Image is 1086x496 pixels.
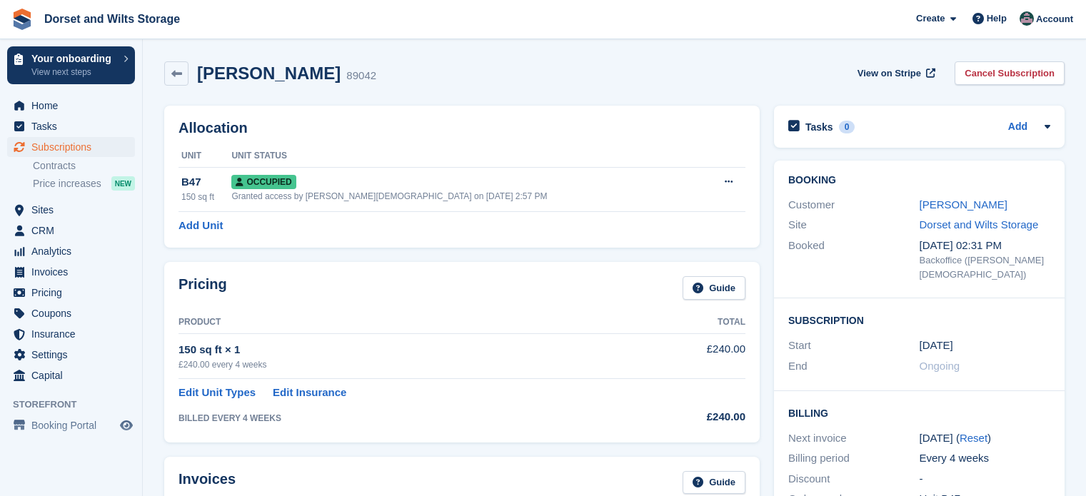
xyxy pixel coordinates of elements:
[33,159,135,173] a: Contracts
[683,276,745,300] a: Guide
[179,145,231,168] th: Unit
[179,342,639,358] div: 150 sq ft × 1
[7,116,135,136] a: menu
[788,430,920,447] div: Next invoice
[683,471,745,495] a: Guide
[7,283,135,303] a: menu
[920,338,953,354] time: 2025-06-27 00:00:00 UTC
[31,54,116,64] p: Your onboarding
[31,283,117,303] span: Pricing
[639,333,745,378] td: £240.00
[7,241,135,261] a: menu
[858,66,921,81] span: View on Stripe
[31,116,117,136] span: Tasks
[7,137,135,157] a: menu
[31,415,117,435] span: Booking Portal
[788,238,920,282] div: Booked
[839,121,855,133] div: 0
[920,198,1007,211] a: [PERSON_NAME]
[920,218,1039,231] a: Dorset and Wilts Storage
[179,218,223,234] a: Add Unit
[920,360,960,372] span: Ongoing
[179,471,236,495] h2: Invoices
[179,358,639,371] div: £240.00 every 4 weeks
[639,409,745,425] div: £240.00
[920,430,1051,447] div: [DATE] ( )
[31,324,117,344] span: Insurance
[987,11,1007,26] span: Help
[7,345,135,365] a: menu
[197,64,341,83] h2: [PERSON_NAME]
[179,120,745,136] h2: Allocation
[179,276,227,300] h2: Pricing
[31,200,117,220] span: Sites
[31,365,117,385] span: Capital
[7,303,135,323] a: menu
[231,175,296,189] span: Occupied
[7,324,135,344] a: menu
[179,412,639,425] div: BILLED EVERY 4 WEEKS
[955,61,1065,85] a: Cancel Subscription
[920,238,1051,254] div: [DATE] 02:31 PM
[1036,12,1073,26] span: Account
[273,385,346,401] a: Edit Insurance
[788,197,920,213] div: Customer
[31,262,117,282] span: Invoices
[788,471,920,487] div: Discount
[33,176,135,191] a: Price increases NEW
[7,96,135,116] a: menu
[7,46,135,84] a: Your onboarding View next steps
[920,450,1051,467] div: Every 4 weeks
[31,137,117,157] span: Subscriptions
[181,174,231,191] div: B47
[852,61,938,85] a: View on Stripe
[788,175,1050,186] h2: Booking
[639,311,745,334] th: Total
[916,11,945,26] span: Create
[231,190,700,203] div: Granted access by [PERSON_NAME][DEMOGRAPHIC_DATA] on [DATE] 2:57 PM
[31,303,117,323] span: Coupons
[1020,11,1034,26] img: Steph Chick
[31,66,116,79] p: View next steps
[805,121,833,133] h2: Tasks
[1008,119,1027,136] a: Add
[788,313,1050,327] h2: Subscription
[7,262,135,282] a: menu
[31,221,117,241] span: CRM
[788,338,920,354] div: Start
[13,398,142,412] span: Storefront
[788,217,920,233] div: Site
[960,432,987,444] a: Reset
[118,417,135,434] a: Preview store
[111,176,135,191] div: NEW
[31,345,117,365] span: Settings
[179,385,256,401] a: Edit Unit Types
[7,415,135,435] a: menu
[788,405,1050,420] h2: Billing
[31,241,117,261] span: Analytics
[920,471,1051,487] div: -
[346,68,376,84] div: 89042
[31,96,117,116] span: Home
[231,145,700,168] th: Unit Status
[7,200,135,220] a: menu
[788,358,920,375] div: End
[39,7,186,31] a: Dorset and Wilts Storage
[7,221,135,241] a: menu
[179,311,639,334] th: Product
[920,253,1051,281] div: Backoffice ([PERSON_NAME][DEMOGRAPHIC_DATA])
[11,9,33,30] img: stora-icon-8386f47178a22dfd0bd8f6a31ec36ba5ce8667c1dd55bd0f319d3a0aa187defe.svg
[788,450,920,467] div: Billing period
[181,191,231,203] div: 150 sq ft
[7,365,135,385] a: menu
[33,177,101,191] span: Price increases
